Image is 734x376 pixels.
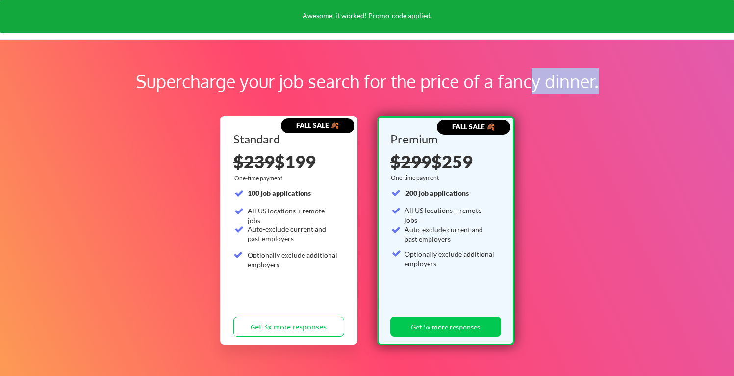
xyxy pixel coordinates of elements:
strong: 100 job applications [248,189,311,197]
div: One-time payment [391,174,442,182]
div: Supercharge your job search for the price of a fancy dinner. [63,68,671,94]
div: All US locations + remote jobs [248,206,338,225]
div: Standard [233,133,341,145]
div: All US locations + remote jobs [405,206,495,225]
s: $299 [390,151,431,172]
div: Auto-exclude current and past employers [405,225,495,244]
div: Premium [390,133,498,145]
div: Optionally exclude additional employers [405,249,495,268]
div: Optionally exclude additional employers [248,250,338,269]
button: Get 3x more responses [233,317,344,337]
div: $259 [390,153,498,170]
div: $199 [233,153,344,170]
strong: FALL SALE 🍂 [296,121,339,129]
s: $239 [233,151,275,172]
strong: FALL SALE 🍂 [452,122,495,131]
button: Get 5x more responses [390,317,501,337]
div: Auto-exclude current and past employers [248,224,338,243]
strong: 200 job applications [405,189,469,197]
div: One-time payment [234,174,285,182]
